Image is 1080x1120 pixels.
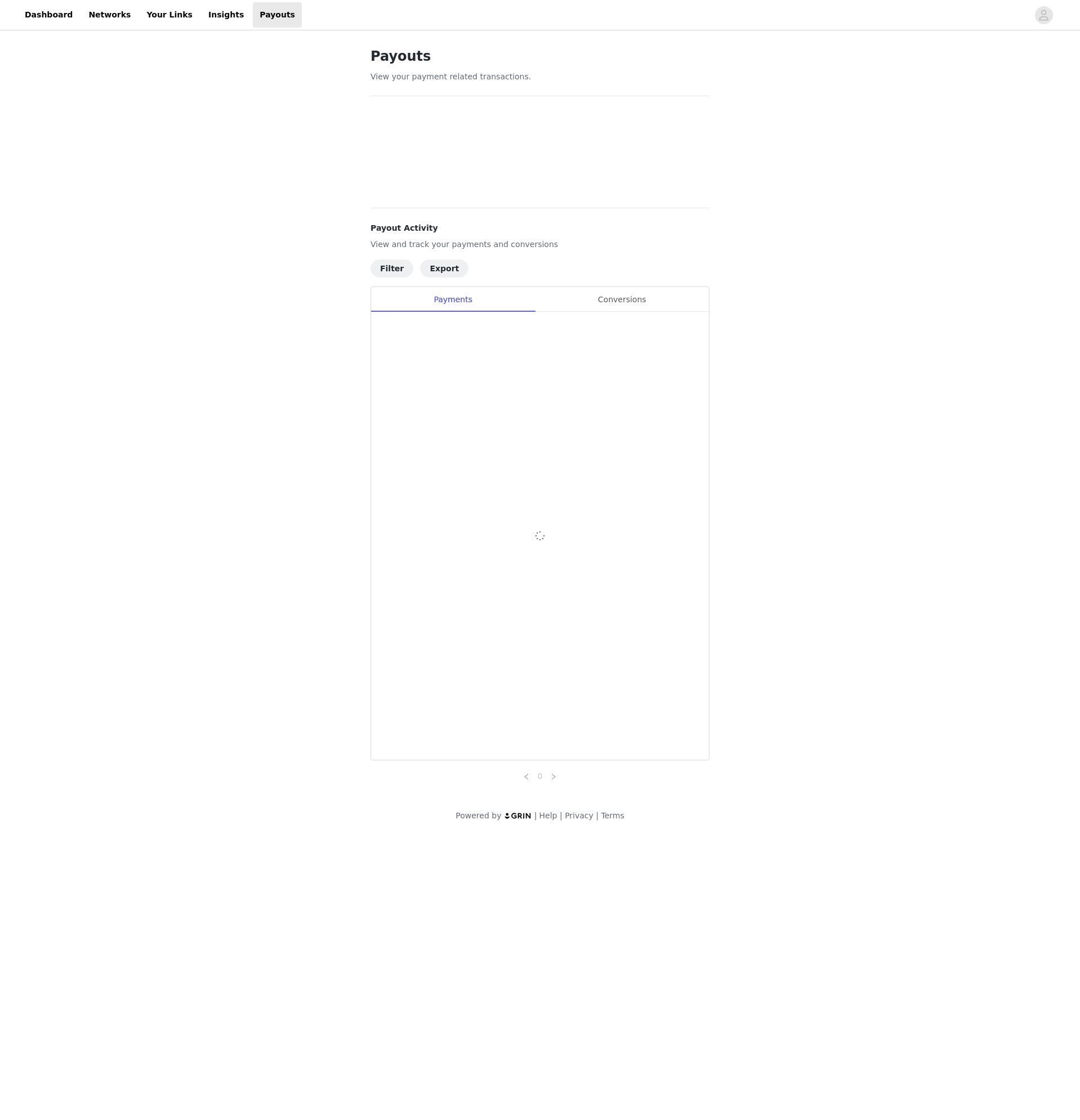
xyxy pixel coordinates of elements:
[534,770,546,782] a: 0
[82,2,137,28] a: Networks
[534,811,537,820] span: |
[456,811,501,820] span: Powered by
[520,769,533,783] li: Previous Page
[371,239,709,250] p: View and track your payments and conversions
[1038,6,1049,24] div: avatar
[371,46,709,66] h1: Payouts
[535,287,709,312] div: Conversions
[539,811,557,820] a: Help
[547,769,560,783] li: Next Page
[504,812,532,819] img: logo
[371,259,413,277] button: Filter
[565,811,593,820] a: Privacy
[18,2,79,28] a: Dashboard
[550,773,557,780] i: icon: right
[371,287,535,312] div: Payments
[560,811,563,820] span: |
[523,773,530,780] i: icon: left
[371,71,709,83] p: View your payment related transactions.
[596,811,599,820] span: |
[140,2,199,28] a: Your Links
[371,222,709,234] h4: Payout Activity
[601,811,624,820] a: Terms
[533,769,547,783] li: 0
[420,259,468,277] button: Export
[202,2,251,28] a: Insights
[253,2,302,28] a: Payouts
